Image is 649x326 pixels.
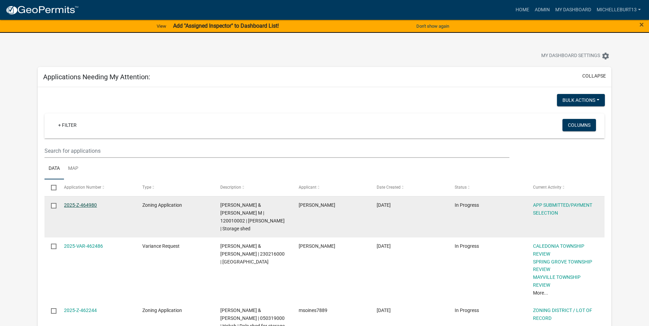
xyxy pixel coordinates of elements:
a: michelleburt13 [594,3,644,16]
span: 08/17/2025 [377,202,391,208]
button: Columns [562,119,596,131]
span: Zoning Application [142,308,182,313]
button: collapse [582,72,606,80]
span: In Progress [455,308,479,313]
a: + Filter [53,119,82,131]
a: MAYVILLE TOWNSHIP REVIEW [533,274,581,288]
a: More... [533,290,548,296]
a: 2025-VAR-462486 [64,243,103,249]
span: Date Created [377,185,401,190]
span: Current Activity [533,185,561,190]
span: Status [455,185,467,190]
a: Admin [532,3,553,16]
datatable-header-cell: Date Created [370,179,448,196]
datatable-header-cell: Status [448,179,526,196]
span: In Progress [455,243,479,249]
span: Applicant [299,185,316,190]
strong: Add "Assigned Inspector" to Dashboard List! [173,23,279,29]
span: Application Number [64,185,101,190]
span: My Dashboard Settings [541,52,600,60]
button: Close [639,21,644,29]
span: msoines7889 [299,308,327,313]
a: Map [64,158,82,180]
span: Type [142,185,151,190]
span: × [639,20,644,29]
button: Bulk Actions [557,94,605,106]
a: CALEDONIA TOWNSHIP REVIEW [533,243,584,257]
datatable-header-cell: Select [44,179,57,196]
datatable-header-cell: Type [136,179,214,196]
h5: Applications Needing My Attention: [43,73,150,81]
a: My Dashboard [553,3,594,16]
a: 2025-Z-464980 [64,202,97,208]
span: Zoning Application [142,202,182,208]
span: BISSEN,DONALD E & SANDRA K | 230216000 | Hokah City [220,243,285,264]
a: ZONING DISTRICT / LOT OF RECORD [533,308,592,321]
a: SPRING GROVE TOWNSHIP REVIEW [533,259,592,272]
span: AUGER,AARON V & JANELL M | 120010002 | Sheldon | Storage shed [220,202,285,231]
span: In Progress [455,202,479,208]
a: 2025-Z-462244 [64,308,97,313]
span: Variance Request [142,243,180,249]
i: settings [601,52,610,60]
datatable-header-cell: Applicant [292,179,370,196]
a: Home [513,3,532,16]
span: 08/11/2025 [377,308,391,313]
span: 08/12/2025 [377,243,391,249]
input: Search for applications [44,144,509,158]
a: APP SUBMITTED/PAYMENT SELECTION [533,202,592,216]
button: My Dashboard Settingssettings [536,49,615,63]
span: Adam Steele [299,243,335,249]
datatable-header-cell: Application Number [57,179,135,196]
datatable-header-cell: Current Activity [526,179,604,196]
button: Don't show again [414,21,452,32]
a: View [154,21,169,32]
span: Aaron Vincent Auger [299,202,335,208]
span: Description [220,185,241,190]
a: Data [44,158,64,180]
datatable-header-cell: Description [214,179,292,196]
